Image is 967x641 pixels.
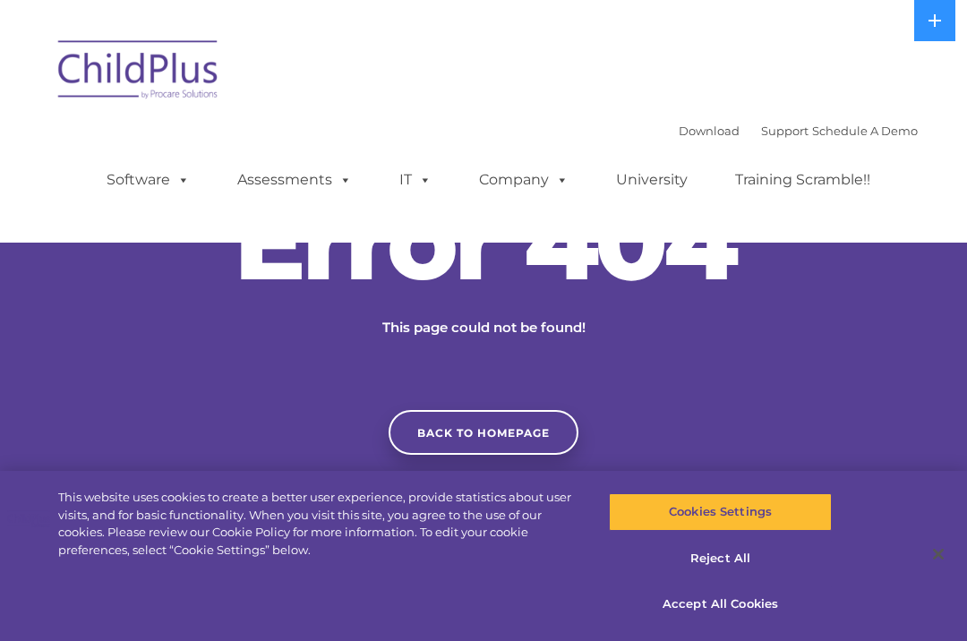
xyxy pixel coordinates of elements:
h2: Error 404 [215,187,752,295]
a: Company [461,162,586,198]
div: This website uses cookies to create a better user experience, provide statistics about user visit... [58,489,580,559]
p: This page could not be found! [295,317,672,338]
a: Training Scramble!! [717,162,888,198]
button: Cookies Settings [609,493,831,531]
button: Close [919,534,958,574]
a: Back to homepage [389,410,578,455]
img: ChildPlus by Procare Solutions [49,28,228,117]
font: | [679,124,918,138]
a: Schedule A Demo [812,124,918,138]
a: Assessments [219,162,370,198]
a: Software [89,162,208,198]
a: IT [381,162,449,198]
a: Download [679,124,740,138]
a: Support [761,124,809,138]
button: Accept All Cookies [609,585,831,623]
button: Reject All [609,540,831,577]
a: University [598,162,706,198]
